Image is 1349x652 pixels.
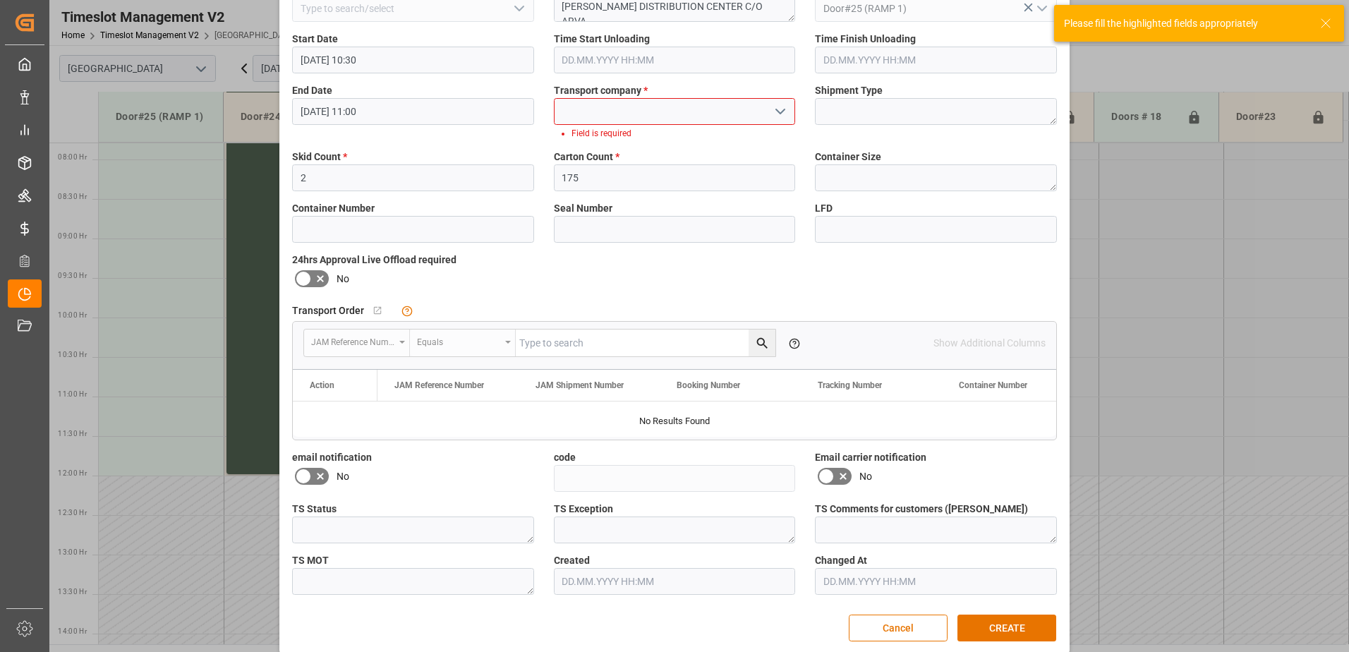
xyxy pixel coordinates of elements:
[815,450,926,465] span: Email carrier notification
[311,332,394,349] div: JAM Reference Number
[292,83,332,98] span: End Date
[417,332,500,349] div: Equals
[815,32,916,47] span: Time Finish Unloading
[292,303,364,318] span: Transport Order
[292,553,329,568] span: TS MOT
[292,450,372,465] span: email notification
[554,201,612,216] span: Seal Number
[292,502,337,517] span: TS Status
[554,502,613,517] span: TS Exception
[554,568,796,595] input: DD.MM.YYYY HH:MM
[815,553,867,568] span: Changed At
[677,380,740,390] span: Booking Number
[394,380,484,390] span: JAM Reference Number
[337,272,349,286] span: No
[554,83,648,98] span: Transport company
[815,150,881,164] span: Container Size
[554,553,590,568] span: Created
[769,101,790,123] button: open menu
[292,47,534,73] input: DD.MM.YYYY HH:MM
[292,201,375,216] span: Container Number
[337,469,349,484] span: No
[815,502,1028,517] span: TS Comments for customers ([PERSON_NAME])
[554,450,576,465] span: code
[959,380,1027,390] span: Container Number
[292,98,534,125] input: DD.MM.YYYY HH:MM
[554,150,619,164] span: Carton Count
[310,380,334,390] div: Action
[571,127,784,140] li: Field is required
[818,380,882,390] span: Tracking Number
[292,253,456,267] span: 24hrs Approval Live Offload required
[815,47,1057,73] input: DD.MM.YYYY HH:MM
[1064,16,1307,31] div: Please fill the highlighted fields appropriately
[859,469,872,484] span: No
[292,150,347,164] span: Skid Count
[554,32,650,47] span: Time Start Unloading
[849,615,948,641] button: Cancel
[536,380,624,390] span: JAM Shipment Number
[749,330,775,356] button: search button
[292,32,338,47] span: Start Date
[815,568,1057,595] input: DD.MM.YYYY HH:MM
[516,330,775,356] input: Type to search
[815,83,883,98] span: Shipment Type
[815,201,833,216] span: LFD
[304,330,410,356] button: open menu
[410,330,516,356] button: open menu
[957,615,1056,641] button: CREATE
[554,47,796,73] input: DD.MM.YYYY HH:MM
